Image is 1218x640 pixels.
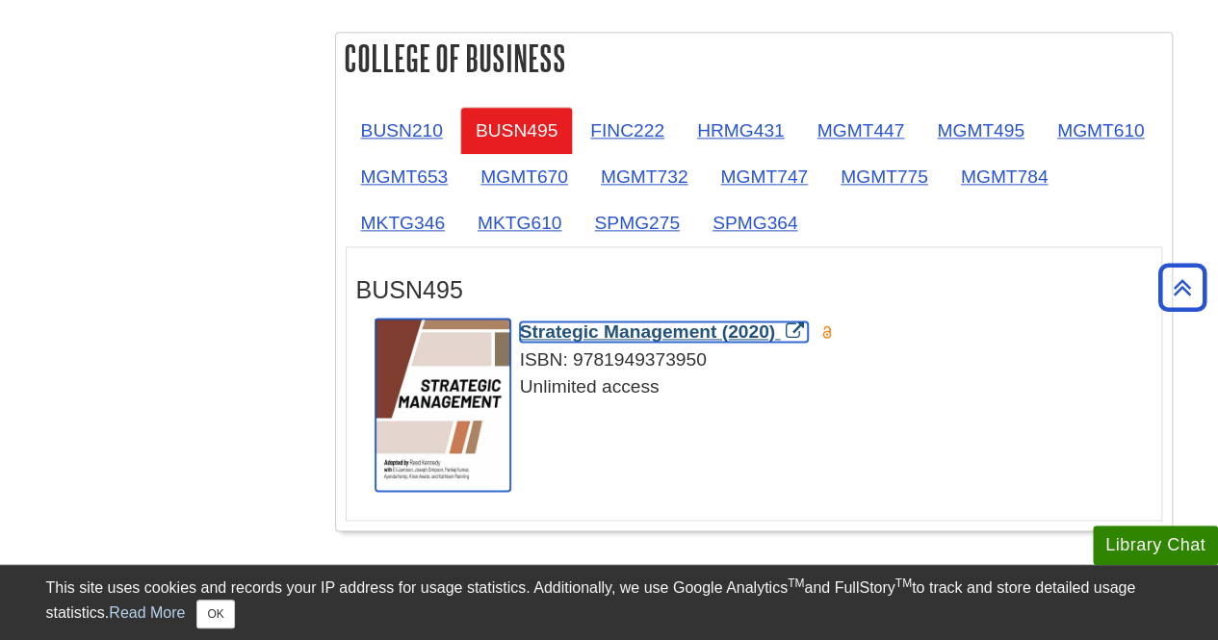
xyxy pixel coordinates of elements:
[788,576,804,590] sup: TM
[575,107,680,154] a: FINC222
[376,373,1152,401] div: Unlimited access
[336,33,1172,84] h2: College of Business
[585,153,704,200] a: MGMT732
[346,107,458,154] a: BUSN210
[825,153,944,200] a: MGMT775
[109,604,185,621] a: Read More
[462,199,577,246] a: MKTG610
[376,346,1152,374] div: ISBN: 9781949373950
[346,199,460,246] a: MKTG346
[946,153,1064,200] a: MGMT784
[460,107,573,154] a: BUSN495
[520,321,809,342] a: Link opens in new window
[346,153,464,200] a: MGMT653
[465,153,583,200] a: MGMT670
[820,324,835,340] img: Open Access
[1042,107,1160,154] a: MGMT610
[356,276,1152,304] h3: BUSN495
[697,199,814,246] a: SPMG364
[895,576,912,590] sup: TM
[802,107,920,154] a: MGMT447
[682,107,800,154] a: HRMG431
[376,319,510,491] img: Cover Art
[196,600,234,628] button: Close
[1093,525,1218,565] button: Library Chat
[520,321,776,342] span: Strategic Management (2020)
[579,199,695,246] a: SPMG275
[46,576,1173,628] div: This site uses cookies and records your IP address for usage statistics. Additionally, we use Goo...
[921,107,1040,154] a: MGMT495
[1152,274,1213,300] a: Back to Top
[705,153,823,200] a: MGMT747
